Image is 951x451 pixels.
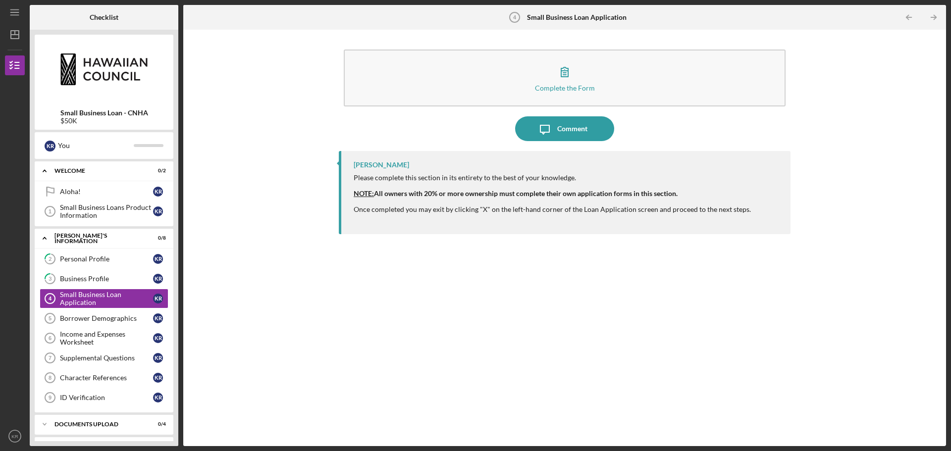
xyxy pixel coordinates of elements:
tspan: 2 [49,256,52,262]
tspan: 4 [49,296,52,301]
div: K R [45,141,55,151]
tspan: 4 [513,14,517,20]
div: Supplemental Questions [60,354,153,362]
a: 3Business ProfileKR [40,269,168,289]
div: K R [153,353,163,363]
a: 2Personal ProfileKR [40,249,168,269]
button: KR [5,426,25,446]
text: KR [11,434,18,439]
b: Checklist [90,13,118,21]
b: Small Business Loan - CNHA [60,109,148,117]
span: NOTE: [354,189,374,198]
tspan: 1 [49,208,52,214]
div: [PERSON_NAME] [354,161,409,169]
a: 1Small Business Loans Product InformationKR [40,201,168,221]
div: Borrower Demographics [60,314,153,322]
div: $50K [60,117,148,125]
div: K R [153,254,163,264]
div: 0 / 2 [148,168,166,174]
div: Personal Profile [60,255,153,263]
tspan: 8 [49,375,52,381]
div: Aloha! [60,188,153,196]
div: Comment [557,116,587,141]
div: You [58,137,134,154]
div: K R [153,393,163,402]
div: K R [153,187,163,197]
tspan: 5 [49,315,52,321]
button: Comment [515,116,614,141]
div: Income and Expenses Worksheet [60,330,153,346]
button: Complete the Form [344,50,786,106]
div: Character References [60,374,153,382]
div: K R [153,313,163,323]
div: K R [153,373,163,383]
a: 6Income and Expenses WorksheetKR [40,328,168,348]
div: [PERSON_NAME]'S INFORMATION [54,233,141,244]
div: K R [153,206,163,216]
div: ID Verification [60,394,153,401]
tspan: 3 [49,276,52,282]
a: 9ID VerificationKR [40,388,168,407]
div: Please complete this section in its entirety to the best of your knowledge. [354,174,751,182]
div: WELCOME [54,168,141,174]
b: Small Business Loan Application [527,13,627,21]
div: DOCUMENTS UPLOAD [54,421,141,427]
div: K R [153,333,163,343]
strong: All owners with 20% or more ownership must complete their own application forms in this section. [354,189,678,198]
img: Product logo [35,40,173,99]
div: Business Profile [60,275,153,283]
tspan: 7 [49,355,52,361]
div: Once completed you may exit by clicking "X" on the left-hand corner of the Loan Application scree... [354,205,751,221]
a: Aloha!KR [40,182,168,201]
div: 0 / 4 [148,421,166,427]
a: 8Character ReferencesKR [40,368,168,388]
tspan: 9 [49,395,52,401]
a: 7Supplemental QuestionsKR [40,348,168,368]
div: Small Business Loan Application [60,291,153,306]
div: K R [153,294,163,303]
a: 5Borrower DemographicsKR [40,308,168,328]
div: K R [153,274,163,284]
div: 0 / 8 [148,235,166,241]
a: 4Small Business Loan ApplicationKR [40,289,168,308]
tspan: 6 [49,335,52,341]
div: Small Business Loans Product Information [60,203,153,219]
div: Complete the Form [535,84,595,92]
